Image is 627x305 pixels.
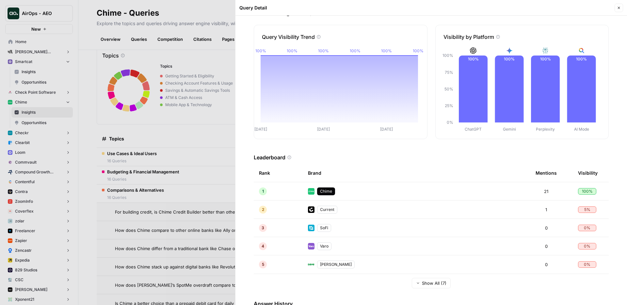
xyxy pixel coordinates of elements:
[308,206,314,213] img: ggykp1v33818op4s0epk3dctj1tt
[576,56,587,61] text: 100%
[317,127,330,132] tspan: [DATE]
[308,261,314,268] img: wixjkdl4qar0nmbhpawpa5anleis
[468,56,478,61] text: 100%
[262,262,264,267] span: 5
[540,56,551,61] text: 100%
[584,207,590,213] span: 5 %
[443,33,494,41] p: Visibility by Platform
[584,225,590,231] span: 0 %
[262,33,315,41] p: Query Visibility Trend
[545,261,548,268] span: 0
[545,206,547,213] span: 1
[445,70,453,75] tspan: 75%
[503,127,516,132] tspan: Gemini
[381,48,392,53] tspan: 100%
[308,243,314,249] img: e5fk9tiju2g891kiden7v1vts7yb
[262,243,264,249] span: 4
[582,188,593,194] span: 100 %
[536,127,555,132] tspan: Perplexity
[308,225,314,231] img: 3vibx1q1sudvcbtbvr0vc6shfgz6
[262,207,264,213] span: 2
[574,127,589,132] tspan: AI Mode
[317,224,331,232] div: SoFi
[317,261,355,268] div: [PERSON_NAME]
[239,5,613,11] div: Query Detail
[317,206,337,214] div: Current
[254,153,285,161] h3: Leaderboard
[545,243,548,249] span: 0
[447,120,453,125] tspan: 0%
[350,48,361,53] tspan: 100%
[578,164,598,182] div: Visibility
[318,48,329,53] tspan: 100%
[584,243,590,249] span: 0 %
[545,225,548,231] span: 0
[412,278,451,288] button: Show All (7)
[254,127,267,132] tspan: [DATE]
[262,188,264,194] span: 1
[445,103,453,108] tspan: 25%
[262,225,264,231] span: 3
[465,127,482,132] tspan: ChatGPT
[308,188,314,195] img: mhv33baw7plipcpp00rsngv1nu95
[317,242,331,250] div: Varo
[544,188,548,195] span: 21
[504,56,515,61] text: 100%
[380,127,393,132] tspan: [DATE]
[287,48,297,53] tspan: 100%
[308,164,525,182] div: Brand
[584,262,590,267] span: 0 %
[422,280,446,286] span: Show All (7)
[259,164,270,182] div: Rank
[536,164,557,182] div: Mentions
[317,187,335,195] div: Chime
[442,53,453,58] tspan: 100%
[413,48,424,53] tspan: 100%
[255,48,266,53] tspan: 100%
[444,87,453,91] tspan: 50%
